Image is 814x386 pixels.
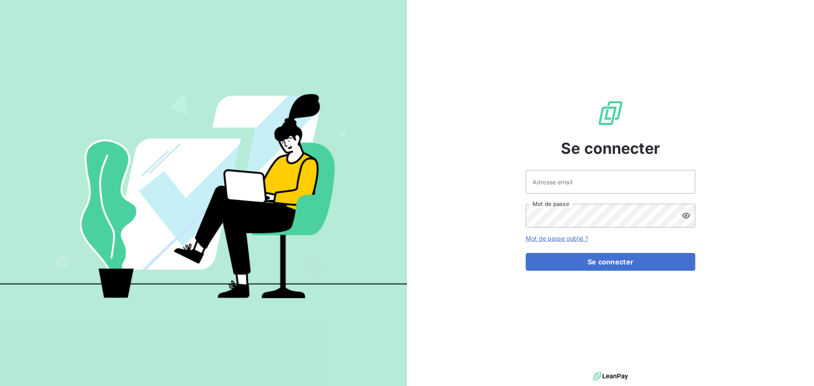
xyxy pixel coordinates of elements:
img: Logo LeanPay [597,100,624,127]
a: Mot de passe oublié ? [526,235,588,242]
span: Se connecter [561,137,660,160]
button: Se connecter [526,253,695,271]
img: logo [593,370,628,383]
input: placeholder [526,170,695,194]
